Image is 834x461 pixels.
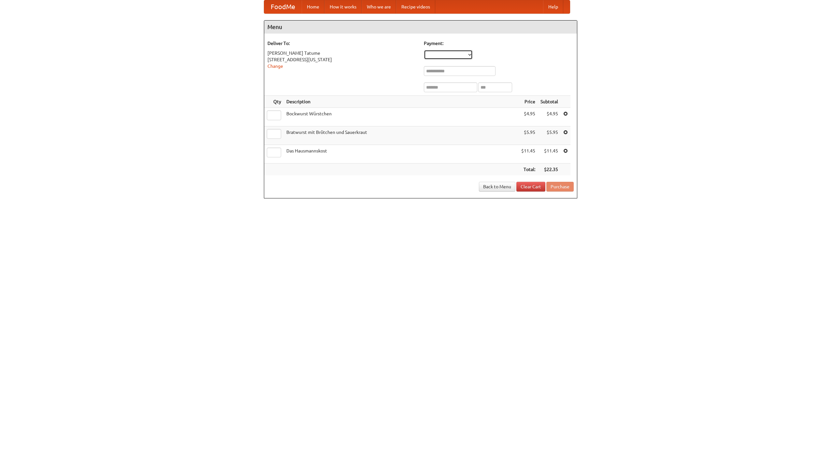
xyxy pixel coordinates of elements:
[519,145,538,164] td: $11.45
[519,108,538,126] td: $4.95
[264,21,577,34] h4: Menu
[538,145,561,164] td: $11.45
[538,126,561,145] td: $5.95
[284,108,519,126] td: Bockwurst Würstchen
[267,56,417,63] div: [STREET_ADDRESS][US_STATE]
[284,96,519,108] th: Description
[302,0,324,13] a: Home
[538,108,561,126] td: $4.95
[538,164,561,176] th: $22.35
[264,0,302,13] a: FoodMe
[424,40,574,47] h5: Payment:
[267,50,417,56] div: [PERSON_NAME] Tatume
[362,0,396,13] a: Who we are
[543,0,563,13] a: Help
[324,0,362,13] a: How it works
[516,182,545,192] a: Clear Cart
[264,96,284,108] th: Qty
[396,0,435,13] a: Recipe videos
[267,40,417,47] h5: Deliver To:
[284,145,519,164] td: Das Hausmannskost
[479,182,515,192] a: Back to Menu
[519,96,538,108] th: Price
[519,126,538,145] td: $5.95
[519,164,538,176] th: Total:
[546,182,574,192] button: Purchase
[538,96,561,108] th: Subtotal
[267,64,283,69] a: Change
[284,126,519,145] td: Bratwurst mit Brötchen und Sauerkraut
